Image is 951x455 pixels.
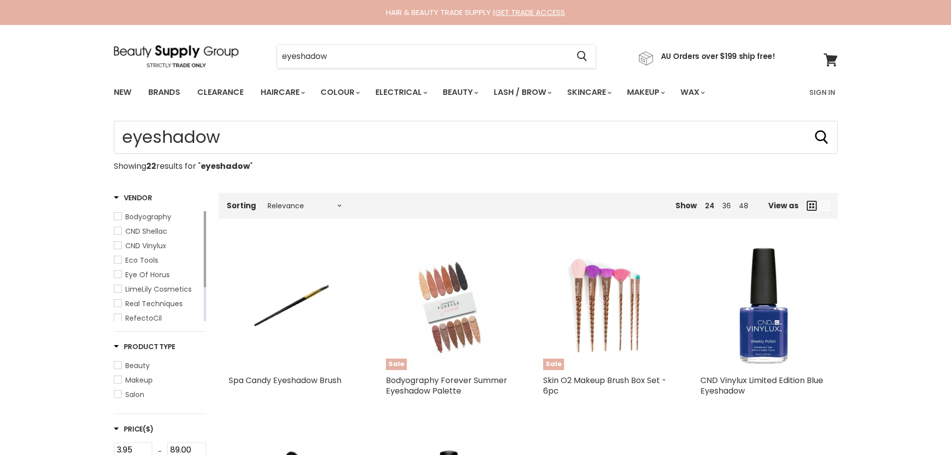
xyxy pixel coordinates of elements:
button: Search [569,45,596,68]
a: Electrical [368,82,433,103]
h3: Price($) [114,424,154,434]
a: Brands [141,82,188,103]
a: Clearance [190,82,251,103]
span: Sale [543,359,564,370]
a: Makeup [114,375,206,386]
strong: 22 [146,160,156,172]
a: Bodyography Forever Summer Eyeshadow Palette [386,375,507,397]
p: Showing results for " " [114,162,838,171]
h3: Vendor [114,193,152,203]
form: Product [114,121,838,154]
a: Sign In [803,82,841,103]
a: 24 [705,201,714,211]
nav: Main [101,78,850,107]
a: Makeup [620,82,671,103]
a: Bodyography [114,211,202,222]
form: Product [277,44,596,68]
span: Price [114,424,154,434]
a: RefectoCil [114,313,202,324]
a: Salon [114,389,206,400]
a: Spa Candy Eyeshadow Brush [229,375,341,386]
a: Skincare [560,82,618,103]
a: 36 [722,201,731,211]
a: Beauty [114,360,206,371]
div: HAIR & BEAUTY TRADE SUPPLY | [101,7,850,17]
a: Beauty [435,82,484,103]
button: Search [814,129,830,145]
span: View as [768,201,799,210]
a: Real Techniques [114,298,202,309]
span: Beauty [125,361,150,371]
span: ($) [143,424,153,434]
a: Bodyography Forever Summer Eyeshadow PaletteSale [386,243,513,370]
a: CND Shellac [114,226,202,237]
a: Spa Candy Eyeshadow Brush [229,243,356,370]
input: Search [114,121,838,154]
a: Eye Of Horus [114,269,202,280]
a: 48 [739,201,748,211]
span: Show [675,200,697,211]
a: CND Vinylux Limited Edition Blue Eyeshadow [700,243,828,370]
label: Sorting [227,201,256,210]
input: Search [277,45,569,68]
strong: eyeshadow [201,160,250,172]
a: New [106,82,139,103]
a: CND Vinylux [114,240,202,251]
a: Haircare [253,82,311,103]
span: Real Techniques [125,299,183,309]
a: LimeLily Cosmetics [114,284,202,295]
a: Skin O2 Makeup Brush Box Set - 6pc [543,375,666,397]
span: RefectoCil [125,313,162,323]
span: CND Vinylux [125,241,166,251]
iframe: Gorgias live chat messenger [901,408,941,445]
a: Eco Tools [114,255,202,266]
span: LimeLily Cosmetics [125,284,192,294]
ul: Main menu [106,78,758,107]
span: Sale [386,359,407,370]
a: GET TRADE ACCESS [495,7,565,17]
h3: Product Type [114,342,176,352]
span: CND Shellac [125,226,167,236]
a: Colour [313,82,366,103]
span: Salon [125,390,144,400]
span: Makeup [125,375,153,385]
a: Skin O2 Makeup Brush Box Set - 6pcSale [543,243,670,370]
span: Eco Tools [125,255,158,265]
a: Lash / Brow [486,82,558,103]
a: Wax [673,82,711,103]
a: CND Vinylux Limited Edition Blue Eyeshadow [700,375,823,397]
span: Eye Of Horus [125,270,170,280]
span: Bodyography [125,212,171,222]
